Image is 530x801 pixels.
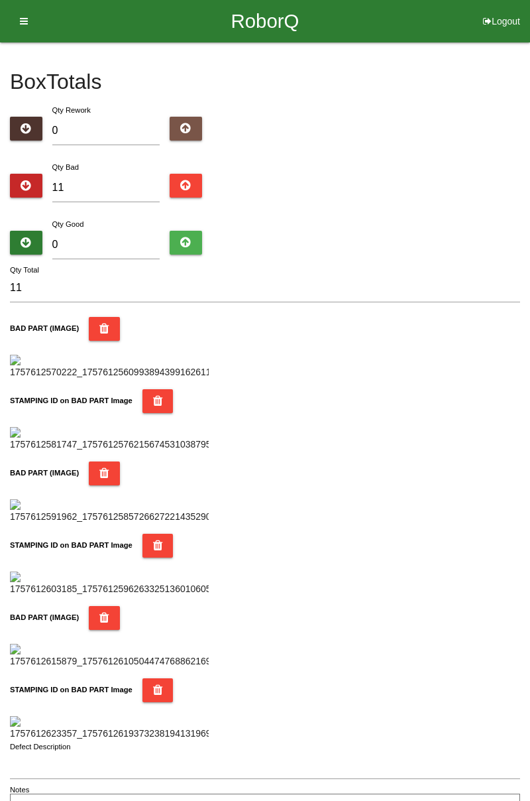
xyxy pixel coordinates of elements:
[142,678,174,702] button: STAMPING ID on BAD PART Image
[10,70,520,93] h4: Box Totals
[10,355,209,379] img: 1757612570222_17576125609938943991626117560656.jpg
[10,784,29,796] label: Notes
[52,106,91,114] label: Qty Rework
[10,499,209,524] img: 1757612591962_17576125857266272214352903410857.jpg
[89,317,120,341] button: BAD PART (IMAGE)
[142,534,174,558] button: STAMPING ID on BAD PART Image
[10,265,39,276] label: Qty Total
[10,541,132,549] b: STAMPING ID on BAD PART Image
[142,389,174,413] button: STAMPING ID on BAD PART Image
[10,572,209,596] img: 1757612603185_17576125962633251360106050576300.jpg
[52,163,79,171] label: Qty Bad
[10,469,79,477] b: BAD PART (IMAGE)
[10,613,79,621] b: BAD PART (IMAGE)
[10,716,209,741] img: 1757612623357_17576126193732381941319693535557.jpg
[10,324,79,332] b: BAD PART (IMAGE)
[10,644,209,668] img: 1757612615879_17576126105044747688621695748929.jpg
[89,606,120,630] button: BAD PART (IMAGE)
[10,427,209,452] img: 1757612581747_17576125762156745310387956228571.jpg
[52,220,84,228] label: Qty Good
[10,397,132,404] b: STAMPING ID on BAD PART Image
[89,462,120,485] button: BAD PART (IMAGE)
[10,686,132,694] b: STAMPING ID on BAD PART Image
[10,741,71,753] label: Defect Description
